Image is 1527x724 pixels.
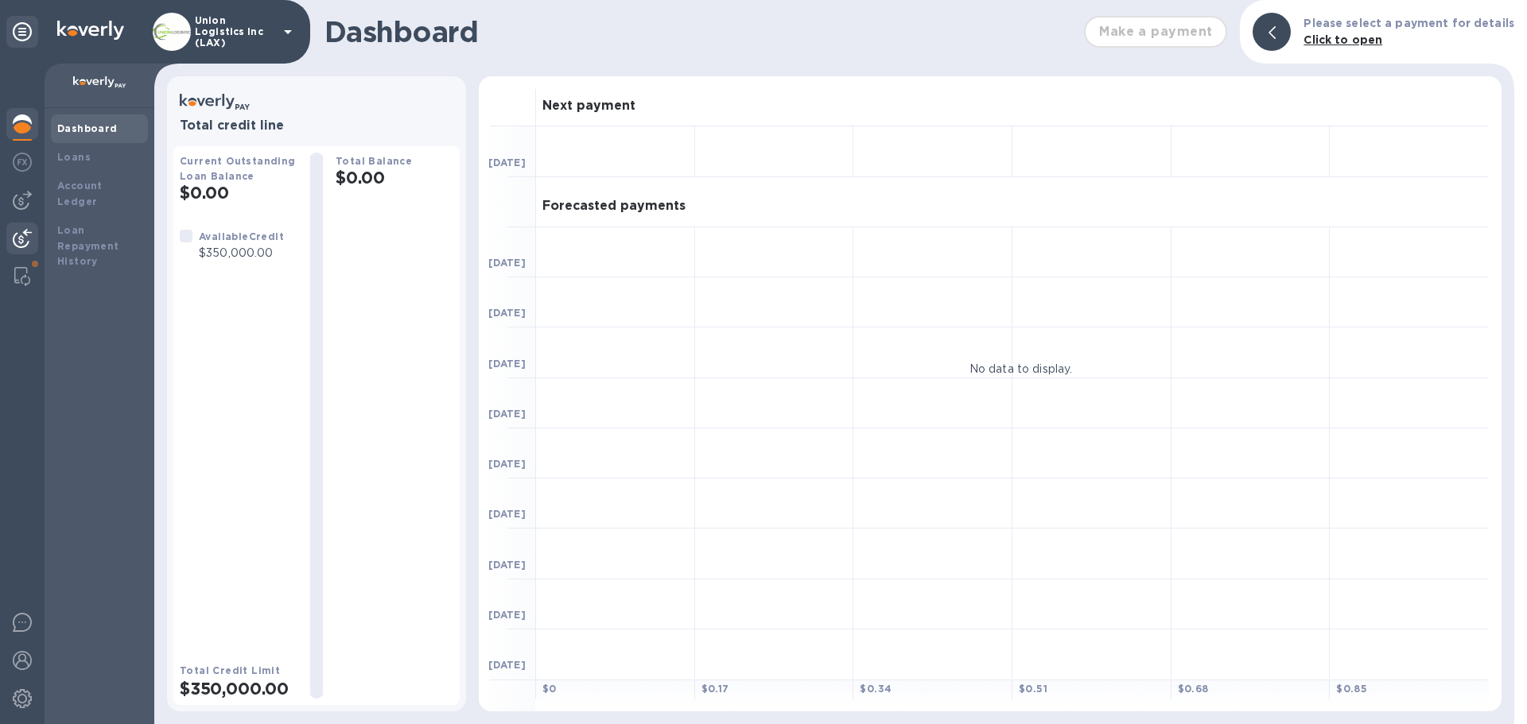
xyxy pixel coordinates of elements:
[488,609,526,621] b: [DATE]
[195,15,274,48] p: Union Logistics Inc (LAX)
[180,664,280,676] b: Total Credit Limit
[488,659,526,671] b: [DATE]
[336,155,412,167] b: Total Balance
[488,257,526,269] b: [DATE]
[488,157,526,168] b: [DATE]
[57,151,91,163] b: Loans
[13,153,32,172] img: Foreign exchange
[57,224,119,268] b: Loan Repayment History
[1178,683,1209,695] b: $ 0.68
[180,155,296,182] b: Current Outstanding Loan Balance
[1336,683,1367,695] b: $ 0.85
[57,122,118,134] b: Dashboard
[488,408,526,420] b: [DATE]
[180,118,453,134] h3: Total credit line
[6,16,38,48] div: Unpin categories
[1019,683,1047,695] b: $ 0.51
[1304,33,1382,46] b: Click to open
[199,245,284,261] p: $350,000.00
[1304,17,1514,29] b: Please select a payment for details
[488,458,526,470] b: [DATE]
[488,307,526,319] b: [DATE]
[542,99,635,114] h3: Next payment
[324,15,1076,48] h1: Dashboard
[701,683,729,695] b: $ 0.17
[488,358,526,370] b: [DATE]
[57,180,103,207] b: Account Ledger
[542,199,686,214] h3: Forecasted payments
[336,168,453,188] h2: $0.00
[542,683,557,695] b: $ 0
[57,21,124,40] img: Logo
[199,230,284,242] b: Available Credit
[860,683,892,695] b: $ 0.34
[488,559,526,571] b: [DATE]
[180,679,297,699] h2: $350,000.00
[488,508,526,520] b: [DATE]
[180,183,297,203] h2: $0.00
[969,360,1073,377] p: No data to display.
